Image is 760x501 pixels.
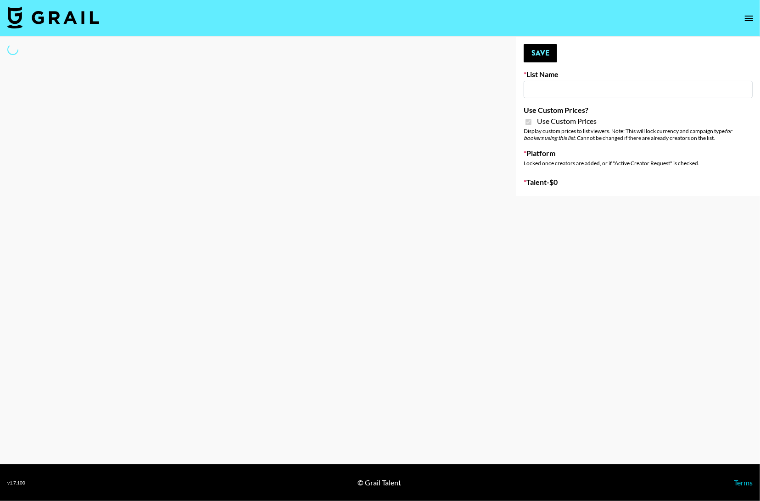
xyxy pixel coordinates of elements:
label: Platform [524,149,753,158]
img: Grail Talent [7,6,99,28]
label: Talent - $ 0 [524,178,753,187]
a: Terms [734,478,753,487]
div: Locked once creators are added, or if "Active Creator Request" is checked. [524,160,753,167]
em: for bookers using this list [524,128,732,141]
span: Use Custom Prices [537,117,597,126]
div: © Grail Talent [358,478,402,487]
div: v 1.7.100 [7,480,25,486]
button: open drawer [740,9,758,28]
div: Display custom prices to list viewers. Note: This will lock currency and campaign type . Cannot b... [524,128,753,141]
button: Save [524,44,557,62]
label: List Name [524,70,753,79]
label: Use Custom Prices? [524,106,753,115]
